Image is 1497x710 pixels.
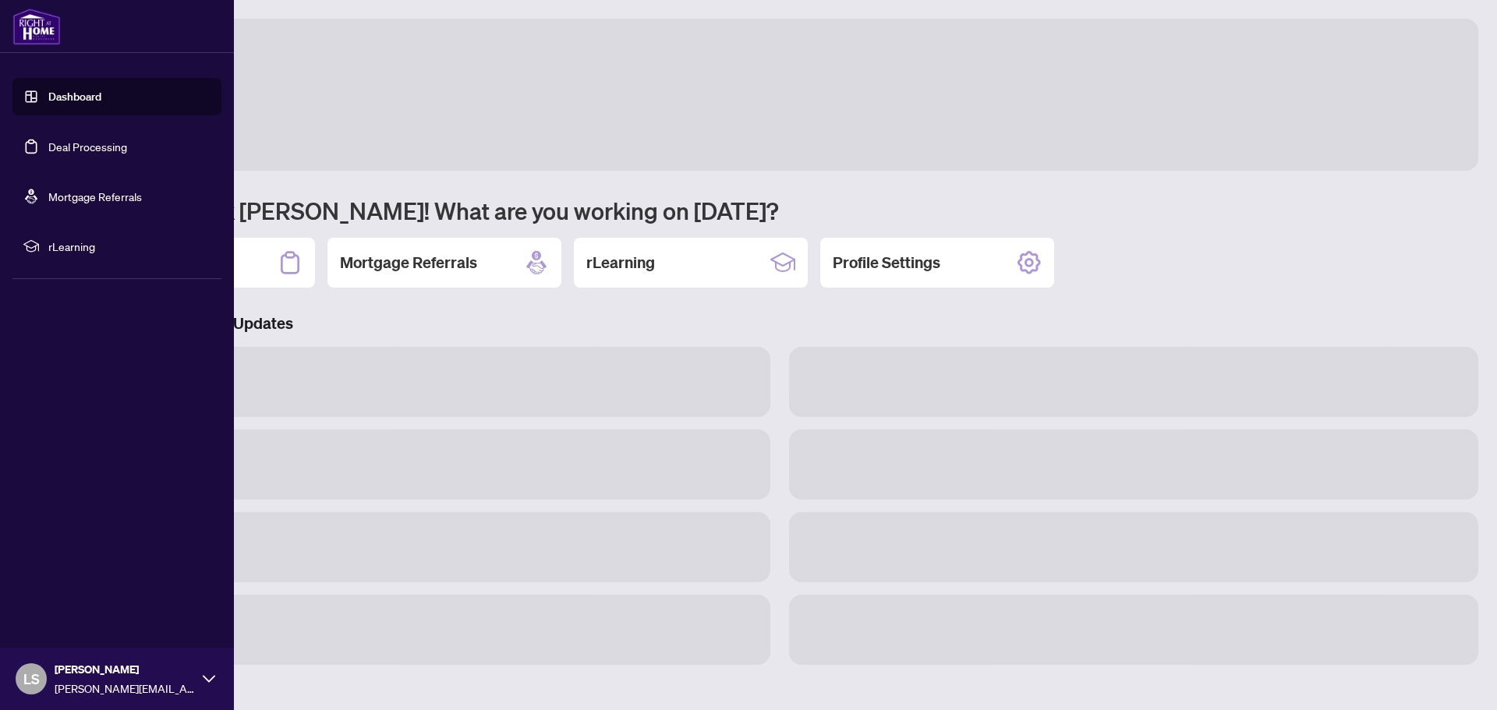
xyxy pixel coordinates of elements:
[23,668,40,690] span: LS
[340,252,477,274] h2: Mortgage Referrals
[48,238,211,255] span: rLearning
[48,189,142,203] a: Mortgage Referrals
[55,661,195,678] span: [PERSON_NAME]
[586,252,655,274] h2: rLearning
[48,90,101,104] a: Dashboard
[55,680,195,697] span: [PERSON_NAME][EMAIL_ADDRESS][PERSON_NAME][DOMAIN_NAME]
[81,313,1478,334] h3: Brokerage & Industry Updates
[48,140,127,154] a: Deal Processing
[833,252,940,274] h2: Profile Settings
[81,196,1478,225] h1: Welcome back [PERSON_NAME]! What are you working on [DATE]?
[12,8,61,45] img: logo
